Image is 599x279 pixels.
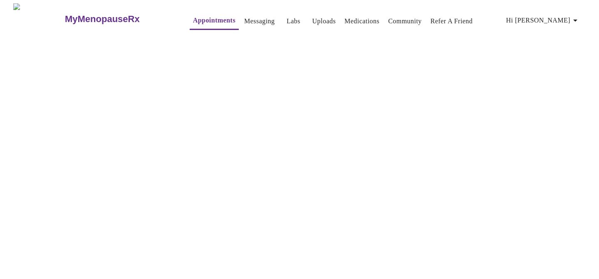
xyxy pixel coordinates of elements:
[385,13,425,30] button: Community
[13,3,64,35] img: MyMenopauseRx Logo
[244,15,275,27] a: Messaging
[506,15,580,26] span: Hi [PERSON_NAME]
[193,15,235,26] a: Appointments
[190,12,239,30] button: Appointments
[309,13,339,30] button: Uploads
[503,12,584,29] button: Hi [PERSON_NAME]
[241,13,278,30] button: Messaging
[431,15,473,27] a: Refer a Friend
[341,13,383,30] button: Medications
[312,15,336,27] a: Uploads
[64,5,173,34] a: MyMenopauseRx
[344,15,379,27] a: Medications
[65,14,140,25] h3: MyMenopauseRx
[280,13,307,30] button: Labs
[287,15,300,27] a: Labs
[388,15,422,27] a: Community
[427,13,476,30] button: Refer a Friend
